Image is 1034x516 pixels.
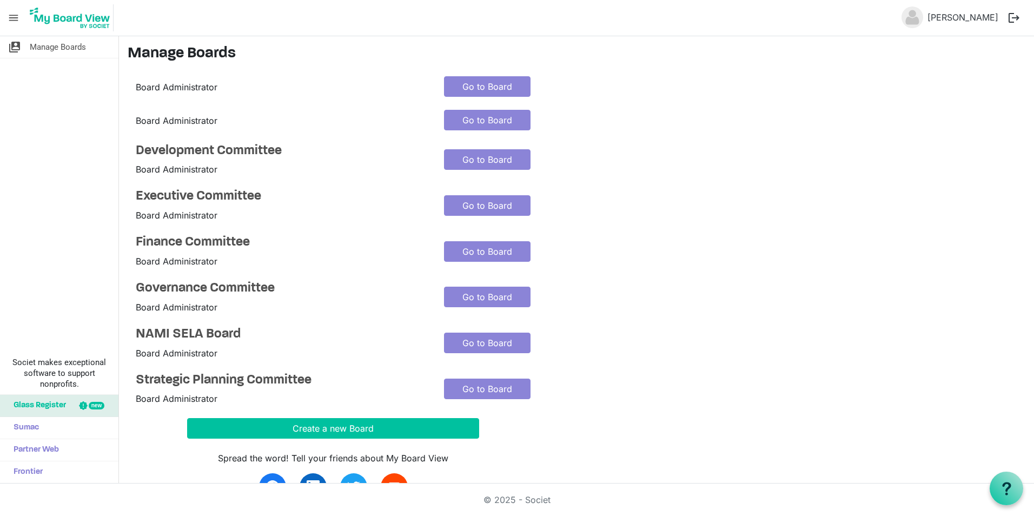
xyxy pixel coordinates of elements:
[187,418,479,439] button: Create a new Board
[26,4,118,31] a: My Board View Logo
[187,452,479,465] div: Spread the word! Tell your friends about My Board View
[483,494,551,505] a: © 2025 - Societ
[26,4,114,31] img: My Board View Logo
[136,164,217,175] span: Board Administrator
[381,473,408,500] a: email
[89,402,104,409] div: new
[8,36,21,58] span: switch_account
[136,143,428,159] a: Development Committee
[902,6,923,28] img: no-profile-picture.svg
[136,210,217,221] span: Board Administrator
[136,256,217,267] span: Board Administrator
[136,115,217,126] span: Board Administrator
[444,76,531,97] a: Go to Board
[136,189,428,204] a: Executive Committee
[444,110,531,130] a: Go to Board
[307,480,320,493] img: linkedin.svg
[266,480,279,493] img: facebook.svg
[444,195,531,216] a: Go to Board
[30,36,86,58] span: Manage Boards
[136,82,217,92] span: Board Administrator
[136,302,217,313] span: Board Administrator
[3,8,24,28] span: menu
[8,439,59,461] span: Partner Web
[5,357,114,389] span: Societ makes exceptional software to support nonprofits.
[8,395,66,416] span: Glass Register
[136,235,428,250] a: Finance Committee
[1003,6,1025,29] button: logout
[444,379,531,399] a: Go to Board
[136,373,428,388] a: Strategic Planning Committee
[347,480,360,493] img: twitter.svg
[128,45,1025,63] h3: Manage Boards
[444,333,531,353] a: Go to Board
[923,6,1003,28] a: [PERSON_NAME]
[444,241,531,262] a: Go to Board
[8,417,39,439] span: Sumac
[444,149,531,170] a: Go to Board
[444,287,531,307] a: Go to Board
[388,480,401,493] span: email
[8,461,43,483] span: Frontier
[136,281,428,296] a: Governance Committee
[136,393,217,404] span: Board Administrator
[136,348,217,359] span: Board Administrator
[136,327,428,342] a: NAMI SELA Board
